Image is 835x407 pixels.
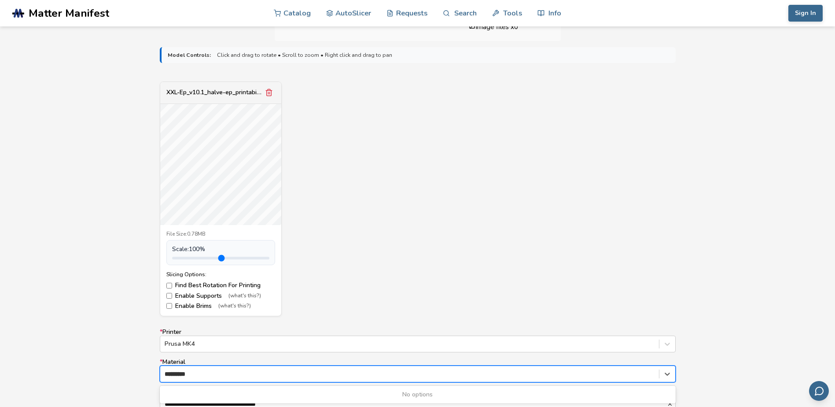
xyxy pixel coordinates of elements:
[788,5,823,22] button: Sign In
[160,359,676,382] label: Material
[809,381,829,401] button: Send feedback via email
[166,231,275,237] div: File Size: 0.78MB
[166,292,275,300] label: Enable Supports
[166,271,275,277] div: Slicing Options:
[168,52,211,58] strong: Model Controls:
[217,52,392,58] span: Click and drag to rotate • Scroll to zoom • Right click and drag to pan
[160,388,676,402] div: No options
[166,293,172,299] input: Enable Supports(what's this?)
[165,370,188,377] input: *MaterialNo options
[433,22,555,31] li: image files x 0
[166,89,263,96] div: XXL-Ep_v10.1_halve-ep_printability-tweaks.stl
[166,303,172,309] input: Enable Brims(what's this?)
[263,86,275,99] button: Remove model
[29,7,109,19] span: Matter Manifest
[166,283,172,289] input: Find Best Rotation For Printing
[166,282,275,289] label: Find Best Rotation For Printing
[172,246,205,253] span: Scale: 100 %
[160,329,676,352] label: Printer
[228,293,261,299] span: (what's this?)
[218,303,251,309] span: (what's this?)
[667,401,675,407] button: *Item Name
[166,303,275,310] label: Enable Brims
